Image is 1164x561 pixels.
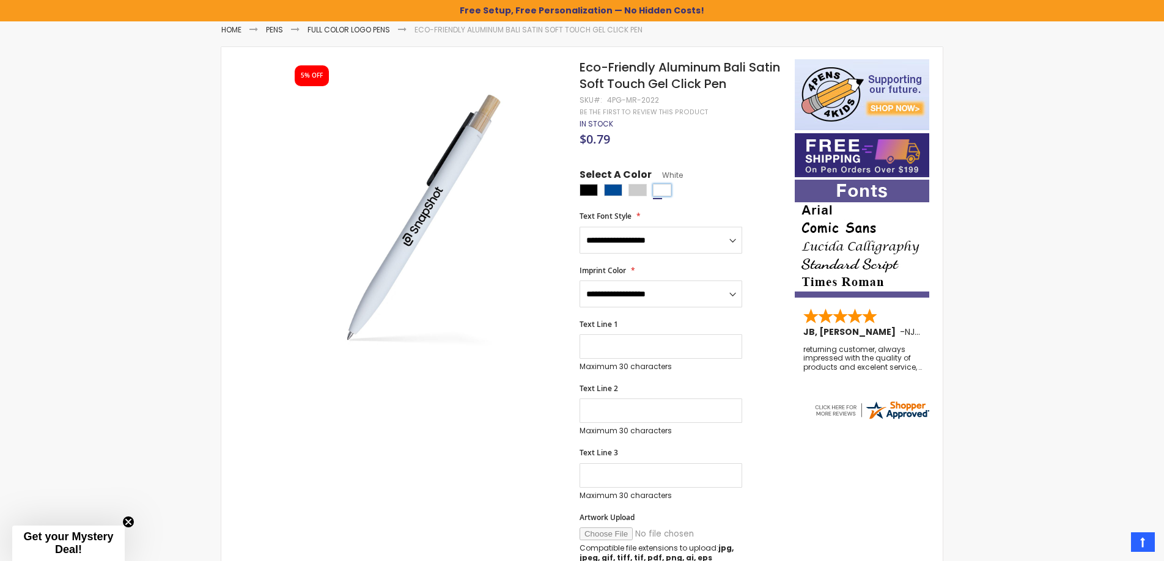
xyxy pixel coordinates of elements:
[221,24,241,35] a: Home
[580,168,652,185] span: Select A Color
[813,413,930,424] a: 4pens.com certificate URL
[414,25,643,35] li: Eco-Friendly Aluminum Bali Satin Soft Touch Gel Click Pen
[580,59,780,92] span: Eco-Friendly Aluminum Bali Satin Soft Touch Gel Click Pen
[813,399,930,421] img: 4pens.com widget logo
[12,526,125,561] div: Get your Mystery Deal!Close teaser
[653,184,671,196] div: White
[900,326,1006,338] span: - ,
[580,119,613,129] span: In stock
[284,77,563,356] img: 4pg-mr-2022-bali-satin-touch-pen_white_1.jpg
[795,59,929,130] img: 4pens 4 kids
[795,133,929,177] img: Free shipping on orders over $199
[580,95,602,105] strong: SKU
[580,383,618,394] span: Text Line 2
[580,319,618,329] span: Text Line 1
[580,184,598,196] div: Black
[905,326,920,338] span: NJ
[628,184,647,196] div: Grey Light
[580,512,635,522] span: Artwork Upload
[803,326,900,338] span: JB, [PERSON_NAME]
[580,211,632,221] span: Text Font Style
[580,131,610,147] span: $0.79
[266,24,283,35] a: Pens
[604,184,622,196] div: Dark Blue
[580,447,618,458] span: Text Line 3
[23,530,113,555] span: Get your Mystery Deal!
[580,362,742,372] p: Maximum 30 characters
[308,24,390,35] a: Full Color Logo Pens
[580,108,708,117] a: Be the first to review this product
[803,345,922,372] div: returning customer, always impressed with the quality of products and excelent service, will retu...
[580,426,742,436] p: Maximum 30 characters
[580,119,613,129] div: Availability
[607,95,659,105] div: 4PG-MR-2022
[652,170,683,180] span: White
[580,265,626,276] span: Imprint Color
[301,71,323,80] div: 5% OFF
[580,491,742,501] p: Maximum 30 characters
[795,180,929,298] img: font-personalization-examples
[122,516,134,528] button: Close teaser
[1063,528,1164,561] iframe: Google Customer Reviews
